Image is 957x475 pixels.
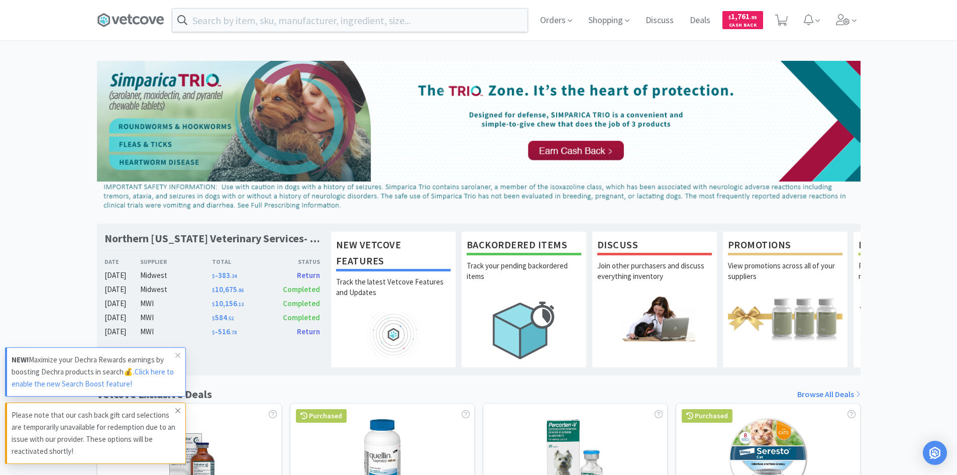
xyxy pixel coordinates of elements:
span: . 13 [237,301,244,308]
span: $ [212,287,215,294]
p: Please note that our cash back gift card selections are temporarily unavailable for redemption du... [12,409,175,457]
div: [DATE] [104,326,141,338]
span: 1,761 [728,12,757,21]
img: hero_backorders.png [467,296,581,364]
a: [DATE]MWI$-516.78Return [104,326,321,338]
span: . 52 [227,315,234,322]
h1: Backordered Items [467,237,581,255]
span: $ [212,273,215,279]
div: Date [104,257,141,266]
div: MWI [140,326,212,338]
a: [DATE]Midwest$-383.34Return [104,269,321,281]
span: . 34 [230,273,237,279]
h1: New Vetcove Features [336,237,451,271]
a: New Vetcove FeaturesTrack the latest Vetcove Features and Updates [331,231,456,368]
a: PromotionsView promotions across all of your suppliers [722,231,848,368]
p: Track the latest Vetcove Features and Updates [336,276,451,312]
a: [DATE]Midwest$10,675.86Completed [104,283,321,296]
span: 10,675 [212,284,244,294]
div: Total [212,257,266,266]
a: [DATE]MWI$584.52Completed [104,312,321,324]
span: Return [297,327,320,336]
p: Track your pending backordered items [467,260,581,296]
img: hero_discuss.png [597,296,712,341]
div: Status [266,257,321,266]
a: Browse All Deals [797,388,861,401]
img: hero_feature_roadmap.png [336,312,451,357]
span: $ [728,14,731,21]
span: Return [297,270,320,280]
h1: Promotions [728,237,842,255]
a: DiscussJoin other purchasers and discuss everything inventory [592,231,717,368]
div: [DATE] [104,283,141,296]
div: Midwest [140,283,212,296]
span: $ [212,329,215,336]
img: hero_promotions.png [728,296,842,341]
span: Completed [283,299,320,308]
a: Discuss [642,16,678,25]
span: $ [212,315,215,322]
div: [DATE] [104,298,141,310]
span: Cash Back [728,23,757,29]
div: Midwest [140,269,212,281]
img: d2d77c193a314c21b65cb967bbf24cd3_44.png [97,61,861,214]
p: View promotions across all of your suppliers [728,260,842,296]
input: Search by item, sku, manufacturer, ingredient, size... [172,9,527,32]
span: . 78 [230,329,237,336]
span: $ [212,301,215,308]
span: . 95 [750,14,757,21]
div: Open Intercom Messenger [923,441,947,465]
div: Supplier [140,257,212,266]
a: Backordered ItemsTrack your pending backordered items [461,231,587,368]
strong: NEW! [12,355,29,364]
p: Join other purchasers and discuss everything inventory [597,260,712,296]
span: Completed [283,284,320,294]
div: [DATE] [104,312,141,324]
span: 10,156 [212,299,244,308]
a: Deals [686,16,714,25]
p: Maximize your Dechra Rewards earnings by boosting Dechra products in search💰. [12,354,175,390]
h1: Northern [US_STATE] Veterinary Services- [GEOGRAPHIC_DATA] [104,231,321,246]
span: -383 [212,270,237,280]
span: Completed [283,313,320,322]
div: MWI [140,312,212,324]
span: . 86 [237,287,244,294]
span: 584 [212,313,234,322]
a: $1,761.95Cash Back [722,7,763,34]
a: [DATE]MWI$10,156.13Completed [104,298,321,310]
div: [DATE] [104,269,141,281]
div: MWI [140,298,212,310]
span: -516 [212,327,237,336]
h1: Discuss [597,237,712,255]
